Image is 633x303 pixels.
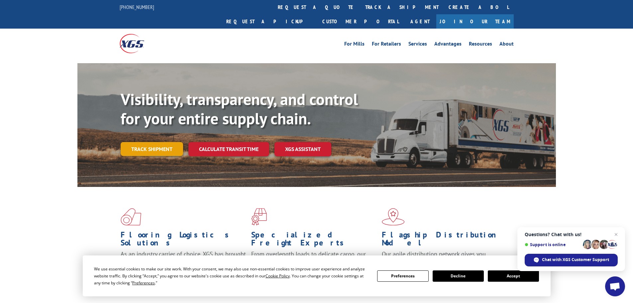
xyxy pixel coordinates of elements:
a: [PHONE_NUMBER] [120,4,154,10]
a: Join Our Team [436,14,514,29]
span: As an industry carrier of choice, XGS has brought innovation and dedication to flooring logistics... [121,250,246,274]
span: Cookie Policy [265,273,290,279]
img: xgs-icon-focused-on-flooring-red [251,208,267,226]
a: About [499,41,514,49]
button: Preferences [377,270,428,282]
b: Visibility, transparency, and control for your entire supply chain. [121,89,358,129]
div: Open chat [605,276,625,296]
a: Request a pickup [221,14,317,29]
button: Accept [488,270,539,282]
a: Advantages [434,41,462,49]
a: XGS ASSISTANT [274,142,331,156]
div: Chat with XGS Customer Support [525,254,618,266]
a: Calculate transit time [188,142,269,156]
div: We use essential cookies to make our site work. With your consent, we may also use non-essential ... [94,265,369,286]
h1: Flagship Distribution Model [382,231,507,250]
div: Cookie Consent Prompt [83,255,551,296]
button: Decline [433,270,484,282]
span: Support is online [525,242,580,247]
a: For Retailers [372,41,401,49]
a: Agent [404,14,436,29]
span: Our agile distribution network gives you nationwide inventory management on demand. [382,250,504,266]
a: Customer Portal [317,14,404,29]
a: Resources [469,41,492,49]
span: Questions? Chat with us! [525,232,618,237]
p: From overlength loads to delicate cargo, our experienced staff knows the best way to move your fr... [251,250,377,280]
a: Track shipment [121,142,183,156]
img: xgs-icon-total-supply-chain-intelligence-red [121,208,141,226]
h1: Specialized Freight Experts [251,231,377,250]
h1: Flooring Logistics Solutions [121,231,246,250]
img: xgs-icon-flagship-distribution-model-red [382,208,405,226]
span: Chat with XGS Customer Support [542,257,609,263]
span: Close chat [612,230,620,238]
a: For Mills [344,41,365,49]
span: Preferences [132,280,155,286]
a: Services [408,41,427,49]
